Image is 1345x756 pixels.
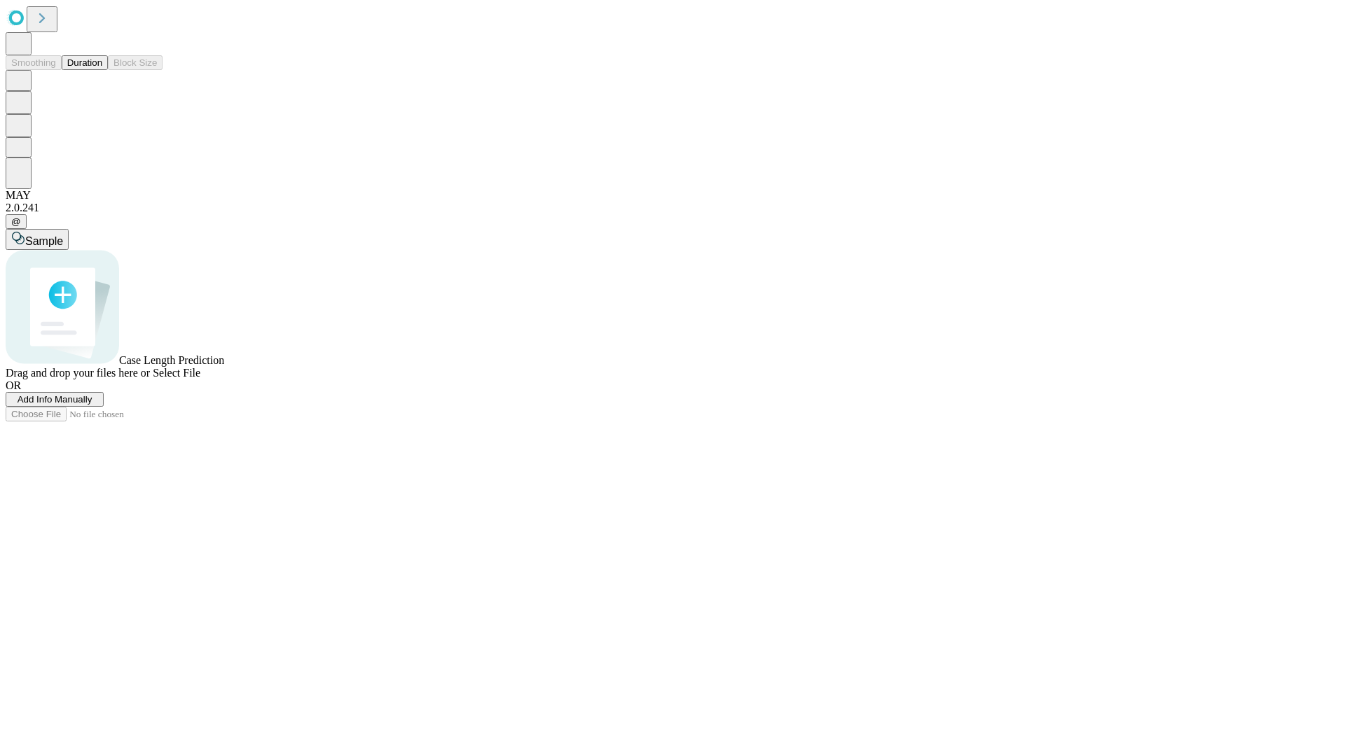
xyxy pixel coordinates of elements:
[11,216,21,227] span: @
[108,55,163,70] button: Block Size
[62,55,108,70] button: Duration
[119,354,224,366] span: Case Length Prediction
[6,392,104,407] button: Add Info Manually
[153,367,200,379] span: Select File
[6,379,21,391] span: OR
[18,394,92,405] span: Add Info Manually
[25,235,63,247] span: Sample
[6,202,1339,214] div: 2.0.241
[6,367,150,379] span: Drag and drop your files here or
[6,214,27,229] button: @
[6,229,69,250] button: Sample
[6,55,62,70] button: Smoothing
[6,189,1339,202] div: MAY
